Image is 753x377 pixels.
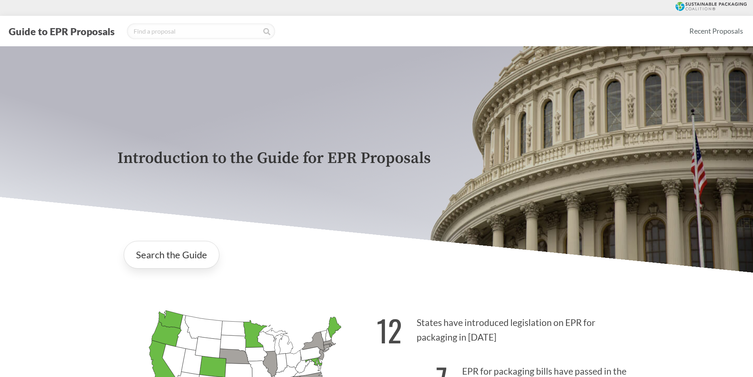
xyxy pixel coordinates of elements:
[6,25,117,38] button: Guide to EPR Proposals
[686,22,747,40] a: Recent Proposals
[127,23,275,39] input: Find a proposal
[117,150,636,167] p: Introduction to the Guide for EPR Proposals
[377,303,636,352] p: States have introduced legislation on EPR for packaging in [DATE]
[124,241,219,269] a: Search the Guide
[377,308,402,352] strong: 12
